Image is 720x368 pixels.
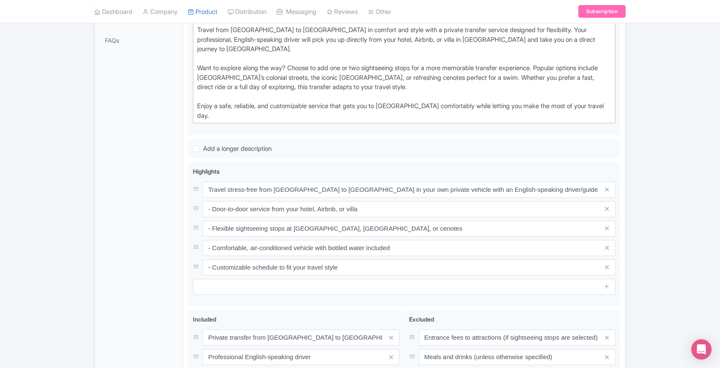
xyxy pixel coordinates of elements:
[193,316,216,323] span: Included
[203,144,272,153] span: Add a longer description
[409,316,434,323] span: Excluded
[193,168,220,175] span: Highlights
[197,25,611,120] div: Travel from [GEOGRAPHIC_DATA] to [GEOGRAPHIC_DATA] in comfort and style with a private transfer s...
[578,5,626,18] a: Subscription
[691,339,712,360] div: Open Intercom Messenger
[96,31,181,50] a: FAQs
